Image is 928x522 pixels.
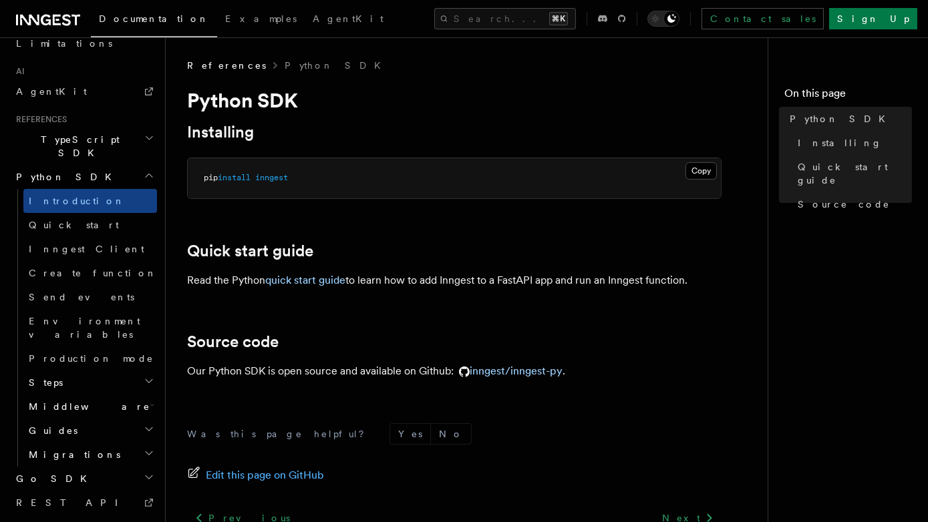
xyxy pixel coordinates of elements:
a: Production mode [23,346,157,370]
span: References [187,59,266,72]
span: Guides [23,424,78,437]
a: Python SDK [285,59,389,72]
div: Python SDK [11,189,157,467]
span: Middleware [23,400,150,413]
a: Environment variables [23,309,157,346]
span: AgentKit [313,13,383,24]
span: Documentation [99,13,209,24]
a: AgentKit [11,79,157,103]
span: Python SDK [790,112,893,125]
span: Inngest Client [29,244,144,254]
span: Steps [23,376,63,389]
span: AgentKit [16,86,87,97]
span: Send events [29,292,134,302]
span: Environment variables [29,316,140,340]
button: Steps [23,370,157,395]
a: Source code [187,332,279,351]
a: Python SDK [784,107,912,131]
span: Go SDK [11,472,95,485]
button: Migrations [23,443,157,467]
span: Limitations [16,38,112,49]
p: Was this page helpful? [187,427,373,441]
span: Production mode [29,353,154,364]
a: Quick start [23,213,157,237]
span: Create function [29,268,157,278]
span: Quick start [29,220,119,230]
span: References [11,114,67,125]
span: pip [204,173,218,182]
a: Quick start guide [792,155,912,192]
span: TypeScript SDK [11,133,144,160]
button: No [431,424,471,444]
a: Send events [23,285,157,309]
button: Yes [390,424,430,444]
a: Introduction [23,189,157,213]
p: Read the Python to learn how to add Inngest to a FastAPI app and run an Inngest function. [187,271,722,290]
h4: On this page [784,85,912,107]
span: Introduction [29,196,125,206]
span: Python SDK [11,170,120,184]
a: REST API [11,491,157,515]
button: TypeScript SDK [11,127,157,165]
a: Contact sales [702,8,824,29]
span: Quick start guide [798,160,912,187]
h1: Python SDK [187,88,722,112]
a: quick start guide [265,274,345,286]
span: inngest [255,173,288,182]
button: Middleware [23,395,157,419]
a: Sign Up [829,8,917,29]
button: Guides [23,419,157,443]
span: REST API [16,497,130,508]
a: Examples [217,4,305,36]
a: Installing [187,123,254,142]
span: install [218,173,251,182]
kbd: ⌘K [549,12,568,25]
span: Examples [225,13,297,24]
span: Migrations [23,448,120,461]
p: Our Python SDK is open source and available on Github: . [187,362,722,380]
a: Create function [23,261,157,285]
a: Source code [792,192,912,216]
span: Source code [798,198,890,211]
a: Limitations [11,31,157,55]
a: Installing [792,131,912,155]
a: Inngest Client [23,237,157,261]
span: AI [11,66,25,77]
button: Go SDK [11,467,157,491]
button: Python SDK [11,165,157,189]
button: Search...⌘K [434,8,576,29]
button: Copy [685,162,717,180]
button: Toggle dark mode [647,11,679,27]
a: Edit this page on GitHub [187,466,324,485]
a: inngest/inngest-py [454,364,563,377]
span: Installing [798,136,882,150]
a: AgentKit [305,4,392,36]
a: Documentation [91,4,217,37]
a: Quick start guide [187,242,313,260]
span: Edit this page on GitHub [206,466,324,485]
